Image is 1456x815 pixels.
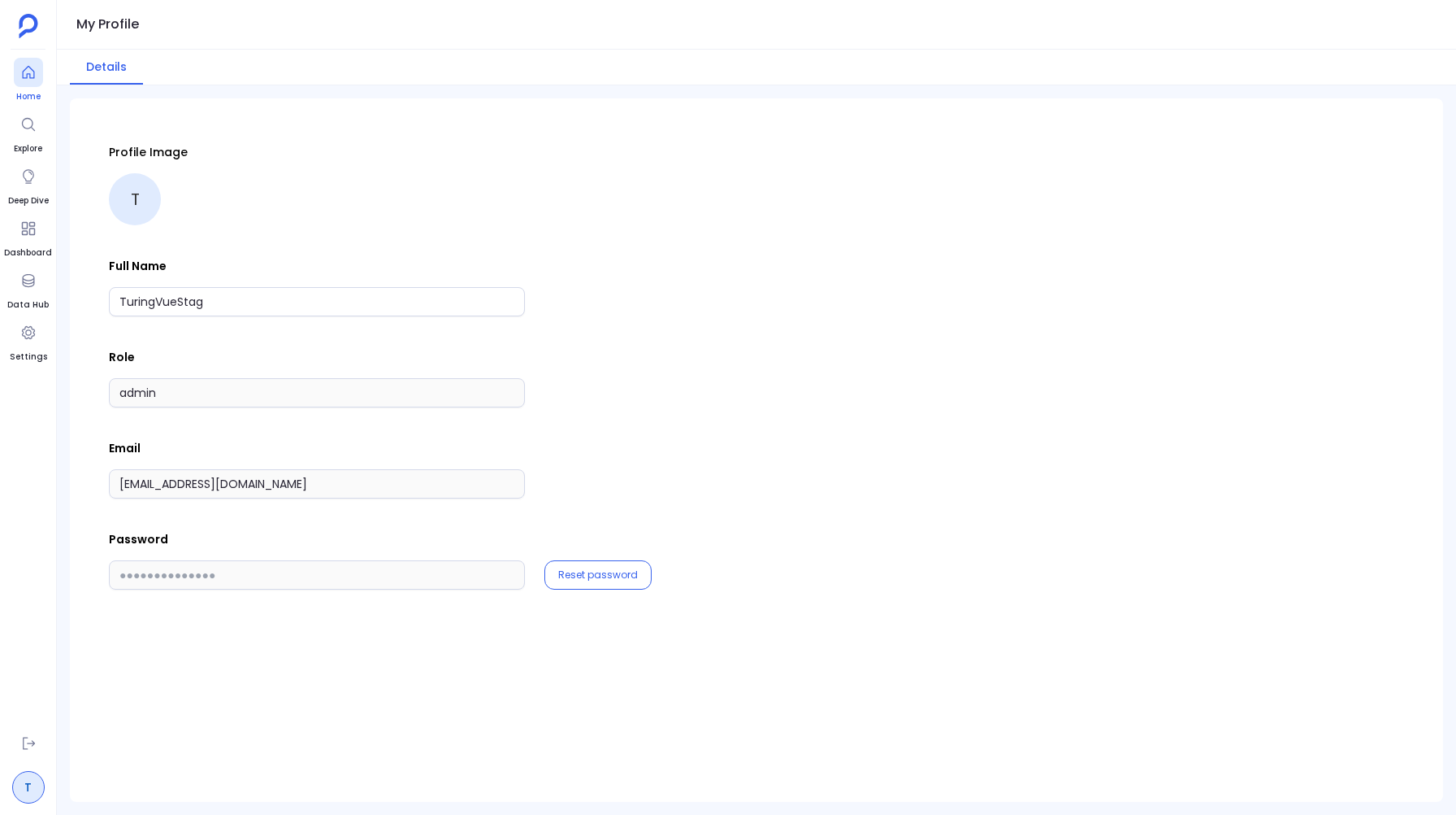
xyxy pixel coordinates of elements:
span: Deep Dive [8,194,49,207]
a: Data Hub [7,266,49,312]
p: Profile Image [109,144,1404,160]
a: Settings [10,318,47,364]
p: Full Name [109,258,1404,274]
p: Email [109,440,1404,456]
a: Home [14,58,43,103]
div: T [109,173,161,225]
input: Full Name [109,287,525,316]
p: Password [109,531,1404,547]
span: Home [14,90,43,103]
a: Explore [14,110,43,155]
span: Dashboard [4,246,52,259]
a: Deep Dive [8,162,49,207]
a: T [12,771,45,804]
button: Details [70,50,143,85]
a: Dashboard [4,214,52,259]
span: Settings [10,351,47,364]
input: Role [109,378,525,407]
input: Email [109,469,525,499]
input: ●●●●●●●●●●●●●● [109,560,525,590]
button: Reset password [558,569,638,582]
img: petavue logo [19,14,38,38]
span: Data Hub [7,299,49,312]
h1: My Profile [76,13,139,36]
span: Explore [14,142,43,155]
p: Role [109,349,1404,365]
